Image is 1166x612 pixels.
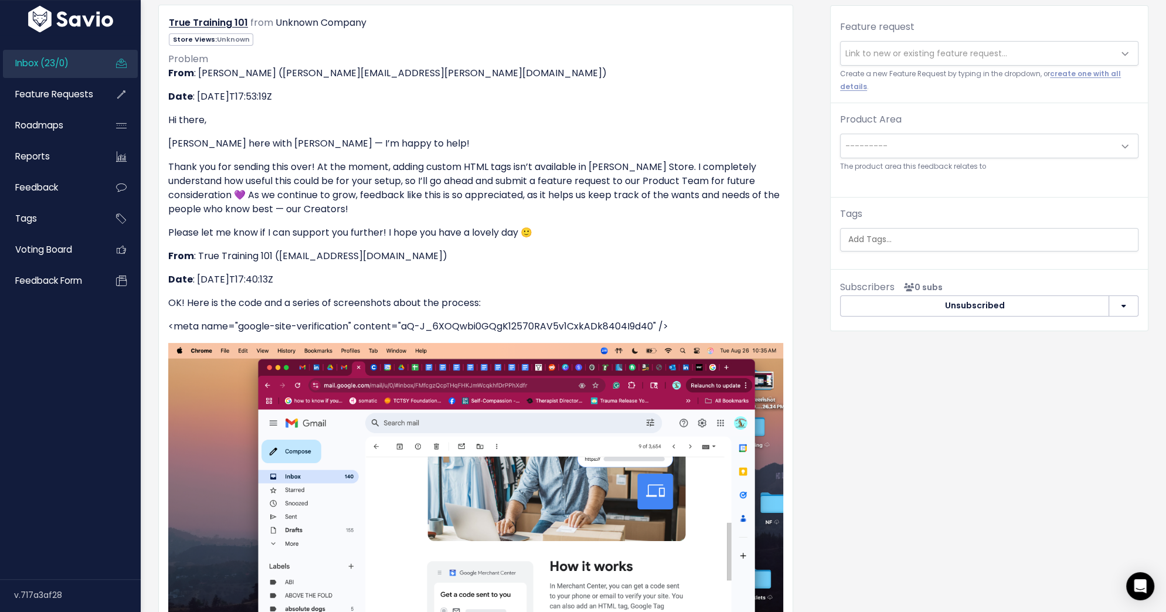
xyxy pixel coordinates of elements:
[845,47,1007,59] span: Link to new or existing feature request...
[168,90,193,103] strong: Date
[168,113,783,127] p: Hi there,
[3,236,97,263] a: Voting Board
[14,580,141,610] div: v.717a3af28
[168,160,783,216] p: Thank you for sending this over! At the moment, adding custom HTML tags isn’t available in [PERSO...
[15,88,93,100] span: Feature Requests
[168,296,783,310] p: OK! Here is the code and a series of screenshots about the process:
[3,267,97,294] a: Feedback form
[3,205,97,232] a: Tags
[168,137,783,151] p: [PERSON_NAME] here with [PERSON_NAME] — I’m happy to help!
[3,143,97,170] a: Reports
[250,16,273,29] span: from
[15,274,82,287] span: Feedback form
[840,207,862,221] label: Tags
[15,243,72,256] span: Voting Board
[168,249,783,263] p: : True Training 101 ([EMAIL_ADDRESS][DOMAIN_NAME])
[1126,572,1154,600] div: Open Intercom Messenger
[899,281,943,293] span: <p><strong>Subscribers</strong><br><br> No subscribers yet<br> </p>
[168,52,208,66] span: Problem
[168,249,194,263] strong: From
[169,16,248,29] a: True Training 101
[15,57,69,69] span: Inbox (23/0)
[217,35,250,44] span: Unknown
[3,174,97,201] a: Feedback
[15,150,50,162] span: Reports
[840,69,1121,91] a: create one with all details
[840,280,895,294] span: Subscribers
[168,90,783,104] p: : [DATE]T17:53:19Z
[3,81,97,108] a: Feature Requests
[168,66,783,80] p: : [PERSON_NAME] ([PERSON_NAME][EMAIL_ADDRESS][PERSON_NAME][DOMAIN_NAME])
[844,233,1149,246] input: Add Tags...
[15,119,63,131] span: Roadmaps
[276,15,366,32] div: Unknown Company
[840,295,1109,317] button: Unsubscribed
[168,273,193,286] strong: Date
[25,6,116,32] img: logo-white.9d6f32f41409.svg
[15,212,37,225] span: Tags
[169,33,253,46] span: Store Views:
[15,181,58,193] span: Feedback
[840,113,902,127] label: Product Area
[168,226,783,240] p: Please let me know if I can support you further! I hope you have a lovely day 🙂
[168,319,783,334] p: <meta name="google-site-verification" content="aQ-J_6XOQwbi0GQgK12570RAV5v1CxkADk8404I9d40" />
[840,161,1138,173] small: The product area this feedback relates to
[840,20,915,34] label: Feature request
[845,140,888,152] span: ---------
[168,66,194,80] strong: From
[3,112,97,139] a: Roadmaps
[840,68,1138,93] small: Create a new Feature Request by typing in the dropdown, or .
[168,273,783,287] p: : [DATE]T17:40:13Z
[3,50,97,77] a: Inbox (23/0)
